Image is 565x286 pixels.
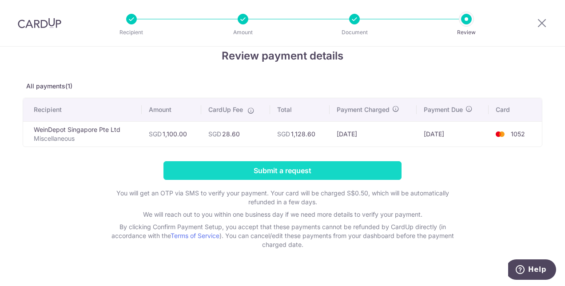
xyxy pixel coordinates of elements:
td: 1,128.60 [270,121,330,147]
span: Payment Due [424,105,463,114]
td: 1,100.00 [142,121,201,147]
img: CardUp [18,18,61,28]
span: Payment Charged [337,105,390,114]
span: SGD [208,130,221,138]
p: You will get an OTP via SMS to verify your payment. Your card will be charged S$0.50, which will ... [105,189,460,207]
iframe: Opens a widget where you can find more information [508,259,556,282]
th: Card [489,98,542,121]
p: We will reach out to you within one business day if we need more details to verify your payment. [105,210,460,219]
a: Terms of Service [171,232,219,239]
td: WeinDepot Singapore Pte Ltd [23,121,142,147]
p: Miscellaneous [34,134,135,143]
p: By clicking Confirm Payment Setup, you accept that these payments cannot be refunded by CardUp di... [105,222,460,249]
th: Recipient [23,98,142,121]
td: 28.60 [201,121,270,147]
th: Total [270,98,330,121]
p: Recipient [99,28,164,37]
td: [DATE] [417,121,488,147]
span: CardUp Fee [208,105,243,114]
p: Review [434,28,499,37]
span: SGD [149,130,162,138]
span: SGD [277,130,290,138]
img: <span class="translation_missing" title="translation missing: en.account_steps.new_confirm_form.b... [491,129,509,139]
td: [DATE] [330,121,417,147]
p: Amount [210,28,276,37]
input: Submit a request [163,161,402,180]
h4: Review payment details [23,48,542,64]
p: All payments(1) [23,82,542,91]
span: 1052 [511,130,525,138]
th: Amount [142,98,201,121]
p: Document [322,28,387,37]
